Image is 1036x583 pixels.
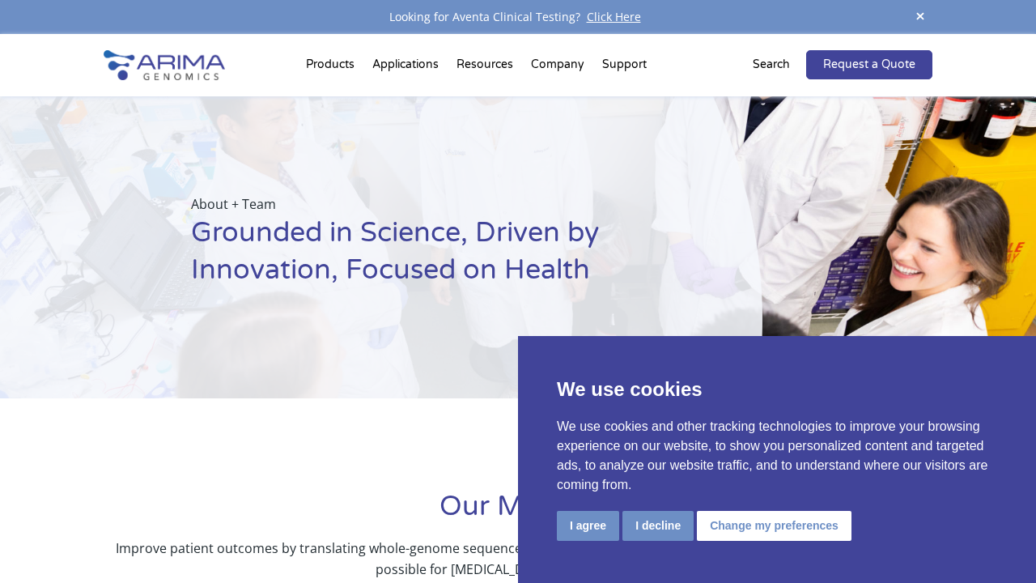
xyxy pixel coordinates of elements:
p: We use cookies [557,375,997,404]
a: Request a Quote [806,50,932,79]
button: Change my preferences [697,511,851,541]
button: I agree [557,511,619,541]
p: We use cookies and other tracking technologies to improve your browsing experience on our website... [557,417,997,495]
a: Click Here [580,9,647,24]
p: Improve patient outcomes by translating whole-genome sequence and structure information into the ... [104,538,932,580]
h1: Our Mission [104,488,932,538]
h1: Grounded in Science, Driven by Innovation, Focused on Health [191,215,682,301]
p: Search [753,54,790,75]
button: I decline [622,511,694,541]
p: About + Team [191,194,682,215]
div: Looking for Aventa Clinical Testing? [104,6,932,28]
img: Arima-Genomics-logo [104,50,225,80]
